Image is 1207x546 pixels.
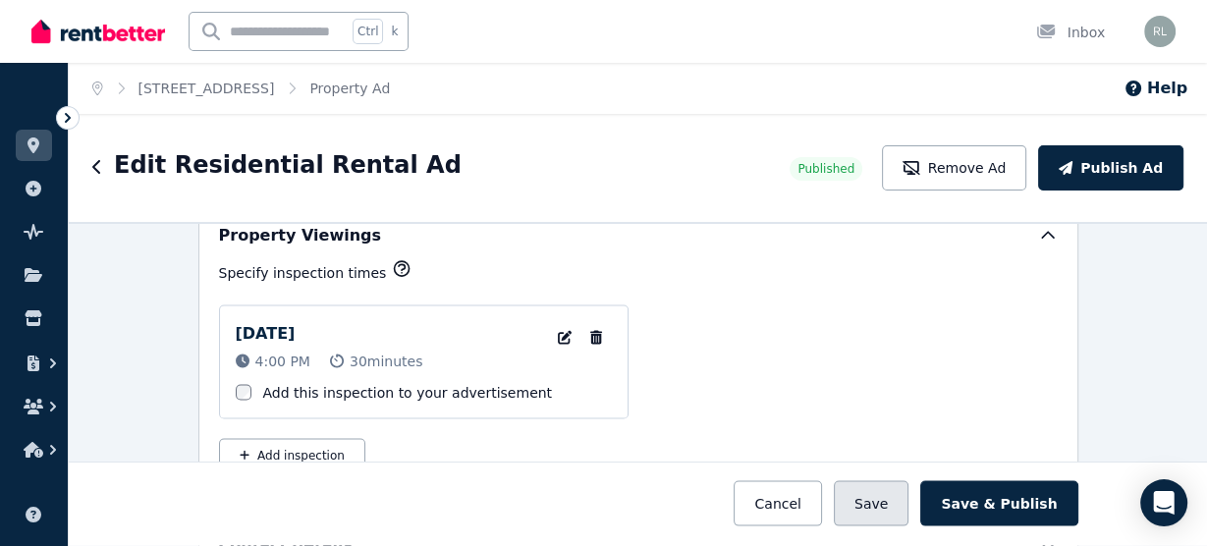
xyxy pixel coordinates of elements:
button: Save & Publish [920,481,1077,526]
button: Help [1124,77,1187,100]
button: Remove Ad [882,145,1026,191]
h5: Property Viewings [219,224,382,247]
span: Published [797,161,854,177]
span: k [391,24,398,39]
div: Open Intercom Messenger [1140,479,1187,526]
div: Inbox [1036,23,1105,42]
label: Add this inspection to your advertisement [263,383,553,403]
p: [DATE] [236,322,296,346]
button: Publish Ad [1038,145,1183,191]
button: Save [834,481,908,526]
h1: Edit Residential Rental Ad [114,149,462,181]
span: Ctrl [353,19,383,44]
p: Specify inspection times [219,263,387,283]
span: 30 minutes [350,352,423,371]
button: Add inspection [219,439,365,472]
a: [STREET_ADDRESS] [138,81,275,96]
nav: Breadcrumb [69,63,413,114]
img: Revital Lurie [1144,16,1176,47]
a: Property Ad [309,81,390,96]
span: 4:00 PM [255,352,310,371]
button: Cancel [734,481,821,526]
img: RentBetter [31,17,165,46]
